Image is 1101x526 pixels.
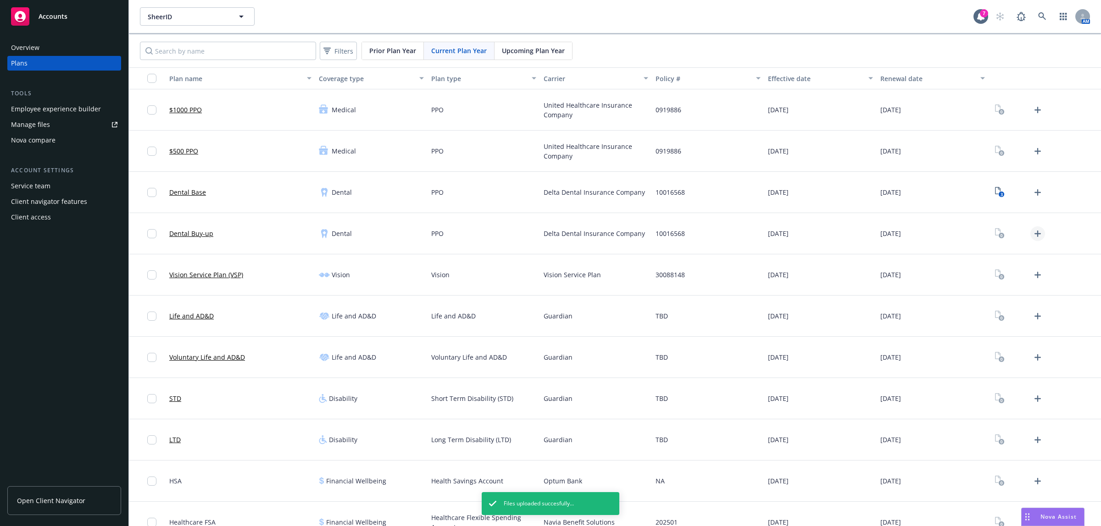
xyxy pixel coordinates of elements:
span: Filters [322,44,355,58]
a: Upload Plan Documents [1030,103,1045,117]
span: Optum Bank [544,476,582,486]
span: PPO [431,146,444,156]
span: Disability [329,435,357,444]
div: Service team [11,179,50,193]
span: Nova Assist [1040,513,1077,521]
span: Upcoming Plan Year [502,46,565,55]
span: Vision Service Plan [544,270,601,279]
span: [DATE] [768,270,789,279]
span: SheerID [148,12,227,22]
div: Overview [11,40,39,55]
a: Life and AD&D [169,311,214,321]
span: [DATE] [768,311,789,321]
input: Toggle Row Selected [147,435,156,444]
span: Current Plan Year [431,46,487,55]
span: HSA [169,476,182,486]
a: Upload Plan Documents [1030,268,1045,282]
a: Upload Plan Documents [1030,185,1045,200]
div: Carrier [544,74,639,83]
a: $1000 PPO [169,105,202,115]
span: Dental [332,229,352,238]
input: Toggle Row Selected [147,229,156,238]
span: Medical [332,146,356,156]
span: Dental [332,187,352,197]
span: Life and AD&D [332,352,376,362]
input: Toggle Row Selected [147,105,156,115]
span: Files uploaded succesfully... [504,499,574,508]
div: Manage files [11,117,50,132]
span: Delta Dental Insurance Company [544,187,645,197]
input: Toggle Row Selected [147,312,156,321]
a: Employee experience builder [7,102,121,116]
span: Guardian [544,435,573,444]
input: Select all [147,74,156,83]
span: TBD [656,311,668,321]
div: Coverage type [319,74,414,83]
div: Effective date [768,74,863,83]
a: Accounts [7,4,121,29]
input: Search by name [140,42,316,60]
button: Plan type [428,67,540,89]
a: Upload Plan Documents [1030,350,1045,365]
a: STD [169,394,181,403]
span: 0919886 [656,146,681,156]
a: View Plan Documents [992,350,1007,365]
a: Dental Base [169,187,206,197]
a: Upload Plan Documents [1030,309,1045,323]
span: Guardian [544,352,573,362]
a: Upload Plan Documents [1030,391,1045,406]
a: View Plan Documents [992,226,1007,241]
a: Report a Bug [1012,7,1030,26]
span: [DATE] [880,394,901,403]
a: View Plan Documents [992,268,1007,282]
span: Delta Dental Insurance Company [544,229,645,238]
span: Disability [329,394,357,403]
text: 3 [1000,192,1002,197]
a: Start snowing [991,7,1009,26]
a: Manage files [7,117,121,132]
a: $500 PPO [169,146,198,156]
button: Filters [320,42,357,60]
a: Vision Service Plan (VSP) [169,270,243,279]
span: Short Term Disability (STD) [431,394,513,403]
span: Voluntary Life and AD&D [431,352,507,362]
button: Carrier [540,67,652,89]
button: Effective date [764,67,877,89]
a: Client access [7,210,121,225]
a: Upload Plan Documents [1030,144,1045,159]
span: Life and AD&D [431,311,476,321]
input: Toggle Row Selected [147,147,156,156]
a: Dental Buy-up [169,229,213,238]
span: [DATE] [768,146,789,156]
span: Financial Wellbeing [326,476,386,486]
span: [DATE] [880,352,901,362]
div: Renewal date [880,74,975,83]
div: Drag to move [1022,508,1033,526]
button: Policy # [652,67,764,89]
span: Medical [332,105,356,115]
span: NA [656,476,665,486]
div: Client access [11,210,51,225]
a: Client navigator features [7,194,121,209]
button: Renewal date [877,67,989,89]
div: Plan type [431,74,526,83]
span: PPO [431,105,444,115]
span: [DATE] [768,394,789,403]
a: Nova compare [7,133,121,148]
input: Toggle Row Selected [147,394,156,403]
a: Switch app [1054,7,1073,26]
span: Filters [334,46,353,56]
a: Upload Plan Documents [1030,433,1045,447]
span: Life and AD&D [332,311,376,321]
span: [DATE] [880,270,901,279]
button: Plan name [166,67,315,89]
a: View Plan Documents [992,474,1007,488]
a: Voluntary Life and AD&D [169,352,245,362]
span: [DATE] [768,229,789,238]
a: Service team [7,179,121,193]
span: [DATE] [880,187,901,197]
a: Upload Plan Documents [1030,226,1045,241]
a: Upload Plan Documents [1030,474,1045,488]
span: Health Savings Account [431,476,503,486]
span: [DATE] [768,105,789,115]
